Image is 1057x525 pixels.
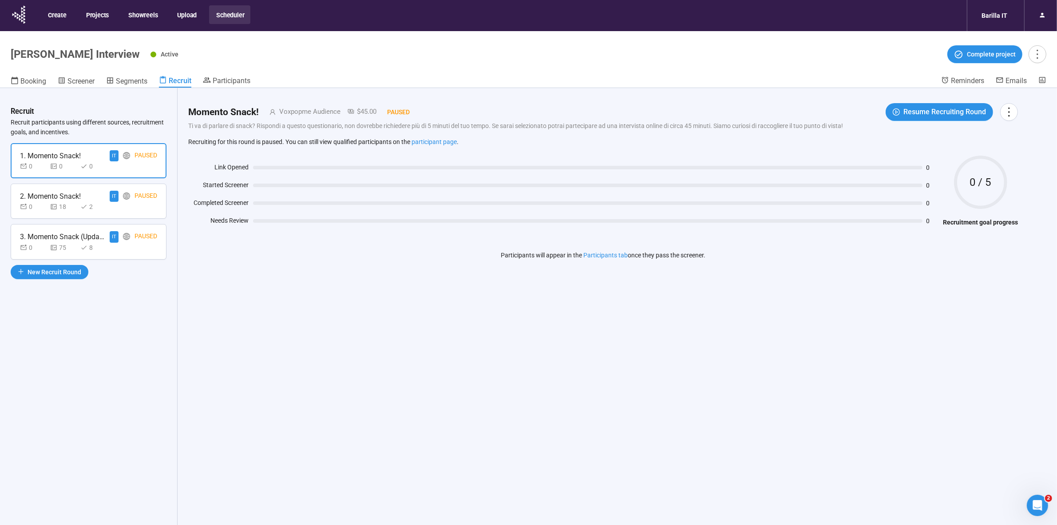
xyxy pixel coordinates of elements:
[135,150,157,161] div: Paused
[135,191,157,202] div: Paused
[161,51,178,58] span: Active
[203,76,250,87] a: Participants
[20,150,81,161] div: 1. Momento Snack!
[20,231,104,242] div: 3. Momento Snack (Updated)!
[11,48,140,60] h1: [PERSON_NAME] Interview
[943,217,1018,227] h4: Recruitment goal progress
[1031,48,1043,60] span: more
[1003,106,1015,118] span: more
[188,137,1018,147] div: Recruiting for this round is paused. You can still view qualified participants on the .
[58,76,95,88] a: Screener
[67,77,95,85] span: Screener
[121,5,164,24] button: Showreels
[926,200,938,206] span: 0
[188,162,249,176] div: Link Opened
[50,161,77,171] div: 0
[110,150,119,161] div: IT
[123,233,130,240] span: global
[1045,495,1052,502] span: 2
[79,5,115,24] button: Projects
[110,231,119,242] div: IT
[188,216,249,229] div: Needs Review
[41,5,73,24] button: Create
[123,152,130,159] span: global
[1027,495,1048,516] iframe: Intercom live chat
[954,177,1007,188] span: 0 / 5
[340,107,376,117] div: $45.00
[20,161,47,171] div: 0
[213,76,250,85] span: Participants
[170,5,203,24] button: Upload
[1006,76,1027,85] span: Emails
[20,202,47,212] div: 0
[1029,45,1046,63] button: more
[106,76,147,88] a: Segments
[886,103,993,121] button: play-circleResume Recruiting Round
[893,108,900,116] span: play-circle
[1000,103,1018,121] button: more
[123,192,130,200] span: global
[188,198,249,211] div: Completed Screener
[20,77,46,85] span: Booking
[28,267,81,277] span: New Recruit Round
[50,202,77,212] div: 18
[259,109,276,115] span: user
[80,243,107,252] div: 8
[903,106,986,117] span: Resume Recruiting Round
[947,45,1022,63] button: Complete project
[80,202,107,212] div: 2
[926,218,938,224] span: 0
[996,76,1027,87] a: Emails
[11,76,46,88] a: Booking
[20,191,81,202] div: 2. Momento Snack!
[412,138,457,145] a: participant page
[501,250,705,260] p: Participants will appear in the once they pass the screener.
[376,107,410,117] div: Paused
[18,269,24,275] span: plus
[135,231,157,242] div: Paused
[11,117,166,137] p: Recruit participants using different sources, recruitment goals, and incentives.
[941,76,984,87] a: Reminders
[926,164,938,171] span: 0
[80,161,107,171] div: 0
[116,77,147,85] span: Segments
[11,106,34,117] h3: Recruit
[188,121,1018,131] p: Ti va di parlare di snack? Rispondi a questo questionario, non dovrebbe richiedere più di 5 minut...
[188,105,259,120] h2: Momento Snack!
[188,180,249,193] div: Started Screener
[159,76,191,88] a: Recruit
[20,243,47,252] div: 0
[50,243,77,252] div: 75
[110,191,119,202] div: IT
[169,76,191,85] span: Recruit
[926,182,938,188] span: 0
[967,49,1016,59] span: Complete project
[583,252,628,259] a: Participants tab
[11,265,88,279] button: plusNew Recruit Round
[276,107,340,117] div: Voxpopme Audience
[951,76,984,85] span: Reminders
[209,5,250,24] button: Scheduler
[976,7,1013,24] div: Barilla IT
